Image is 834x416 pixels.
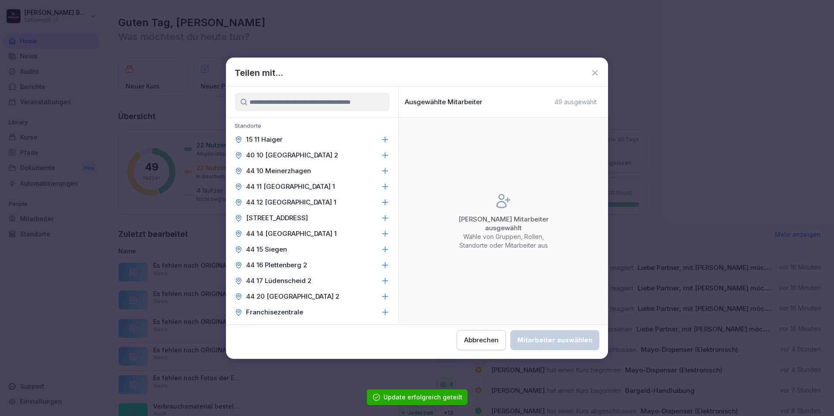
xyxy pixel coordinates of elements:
p: 44 15 Siegen [246,245,287,254]
p: [PERSON_NAME] Mitarbeiter ausgewählt [451,215,556,232]
p: 44 17 Lüdenscheid 2 [246,276,311,285]
p: [STREET_ADDRESS] [246,214,308,222]
p: 44 20 [GEOGRAPHIC_DATA] 2 [246,292,339,301]
p: 49 ausgewählt [554,98,597,106]
p: 15 11 Haiger [246,135,283,144]
p: 40 10 [GEOGRAPHIC_DATA] 2 [246,151,338,160]
p: 44 11 [GEOGRAPHIC_DATA] 1 [246,182,335,191]
div: Abbrechen [464,335,499,345]
p: 44 10 Meinerzhagen [246,167,311,175]
h1: Teilen mit... [235,66,283,79]
button: Mitarbeiter auswählen [510,330,599,350]
p: Franchisezentrale [246,308,303,317]
p: Wähle von Gruppen, Rollen, Standorte oder Mitarbeiter aus [451,232,556,250]
p: 44 14 [GEOGRAPHIC_DATA] 1 [246,229,337,238]
p: 44 12 [GEOGRAPHIC_DATA] 1 [246,198,336,207]
div: Mitarbeiter auswählen [517,335,592,345]
button: Abbrechen [457,330,506,350]
p: Ausgewählte Mitarbeiter [405,98,482,106]
p: 44 16 Plettenberg 2 [246,261,307,269]
p: Standorte [226,122,398,132]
